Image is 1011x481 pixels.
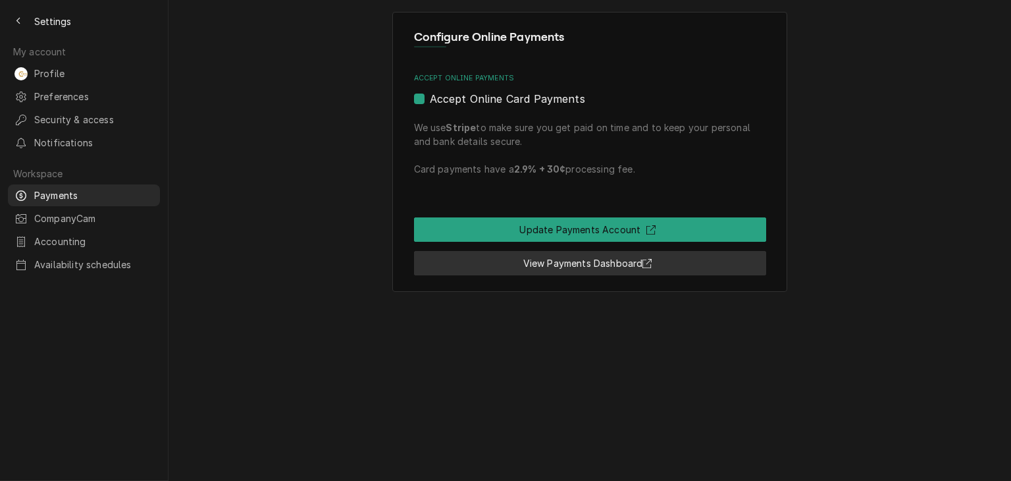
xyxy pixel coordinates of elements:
label: Accept Online Payments [414,73,766,84]
a: View Payments Dashboard [414,251,766,275]
span: Accounting [34,235,153,248]
label: Accept Online Card Payments [430,91,585,107]
span: Preferences [34,90,153,103]
a: Accounting [8,231,160,252]
div: Button Group Row [414,242,766,275]
span: Profile [34,67,153,80]
span: Payments [34,188,153,202]
a: Preferences [8,86,160,107]
a: Security & access [8,109,160,130]
a: CompanyCam [8,208,160,229]
a: ABAndrew Buigues's AvatarProfile [8,63,160,84]
span: Availability schedules [34,258,153,271]
strong: 2.9% + 30¢ [514,163,566,175]
span: Notifications [34,136,153,150]
span: We use to make sure you get paid on time and to keep your personal and bank details secure. Card ... [414,107,766,190]
button: Back to previous page [8,11,29,32]
div: Configure Online Payments [392,12,787,293]
a: Availability schedules [8,254,160,275]
div: Button Group Row [414,217,766,242]
span: Settings [34,14,71,28]
div: Button Group [414,217,766,275]
div: Configure Payments [414,73,766,190]
span: Panel Header [414,28,766,46]
div: AB [14,67,28,80]
strong: Stripe [446,122,476,133]
a: Update Payments Account [414,217,766,242]
span: Security & access [34,113,153,127]
a: Notifications [8,132,160,154]
div: Accept Online Payments [414,73,766,190]
div: Andrew Buigues's Avatar [14,67,28,80]
span: CompanyCam [34,212,153,225]
a: Payments [8,184,160,206]
div: Panel Information [414,28,766,57]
